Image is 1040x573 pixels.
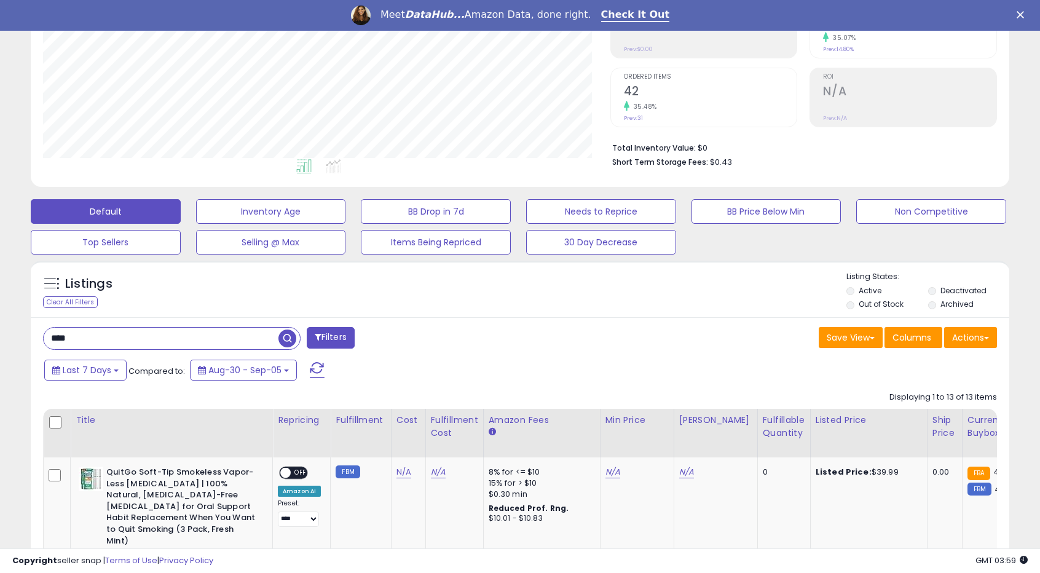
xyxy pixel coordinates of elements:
strong: Copyright [12,555,57,566]
a: N/A [396,466,411,478]
span: 2025-09-14 03:59 GMT [975,555,1028,566]
div: Amazon Fees [489,414,595,427]
h2: 42 [624,84,797,101]
small: Prev: $0.00 [624,45,653,53]
small: 35.07% [829,33,856,42]
span: 42.9 [995,483,1012,495]
button: Top Sellers [31,230,181,255]
div: 8% for <= $10 [489,467,591,478]
div: Fulfillment Cost [431,414,478,440]
span: Ordered Items [624,74,797,81]
span: 43.99 [993,466,1016,478]
small: Amazon Fees. [489,427,496,438]
div: $0.30 min [489,489,591,500]
div: Min Price [605,414,669,427]
label: Out of Stock [859,299,904,309]
a: N/A [679,466,694,478]
div: Displaying 1 to 13 of 13 items [889,392,997,403]
div: 15% for > $10 [489,478,591,489]
button: Needs to Reprice [526,199,676,224]
small: FBM [336,465,360,478]
span: Compared to: [128,365,185,377]
button: Actions [944,327,997,348]
div: Clear All Filters [43,296,98,308]
i: DataHub... [405,9,465,20]
button: Selling @ Max [196,230,346,255]
span: $0.43 [710,156,732,168]
small: Prev: N/A [823,114,847,122]
b: Listed Price: [816,466,872,478]
b: Short Term Storage Fees: [612,157,708,167]
div: Cost [396,414,420,427]
button: Columns [884,327,942,348]
button: BB Drop in 7d [361,199,511,224]
div: 0 [763,467,801,478]
label: Archived [940,299,974,309]
a: Check It Out [601,9,670,22]
button: 30 Day Decrease [526,230,676,255]
div: Ship Price [932,414,957,440]
h2: N/A [823,84,996,101]
a: Terms of Use [105,555,157,566]
button: BB Price Below Min [691,199,841,224]
div: Repricing [278,414,325,427]
span: OFF [291,468,310,478]
div: Close [1017,11,1029,18]
small: Prev: 14.80% [823,45,854,53]
div: Listed Price [816,414,922,427]
div: Current Buybox Price [967,414,1031,440]
button: Inventory Age [196,199,346,224]
div: [PERSON_NAME] [679,414,752,427]
div: Preset: [278,499,321,527]
b: Reduced Prof. Rng. [489,503,569,513]
div: Fulfillable Quantity [763,414,805,440]
h5: Listings [65,275,112,293]
label: Deactivated [940,285,987,296]
div: $10.01 - $10.83 [489,513,591,524]
li: $0 [612,140,988,154]
div: Amazon AI [278,486,321,497]
button: Aug-30 - Sep-05 [190,360,297,381]
span: ROI [823,74,996,81]
img: 51XSYx1xa4L._SL40_.jpg [79,467,103,491]
button: Filters [307,327,355,349]
small: Prev: 31 [624,114,643,122]
button: Last 7 Days [44,360,127,381]
div: $39.99 [816,467,918,478]
p: Listing States: [846,271,1009,283]
span: Columns [892,331,931,344]
label: Active [859,285,881,296]
div: 0.00 [932,467,953,478]
span: Last 7 Days [63,364,111,376]
small: 35.48% [629,102,657,111]
button: Non Competitive [856,199,1006,224]
b: QuitGo Soft-Tip Smokeless Vapor-Less [MEDICAL_DATA] | 100% Natural, [MEDICAL_DATA]-Free [MEDICAL_... [106,467,256,550]
small: FBA [967,467,990,480]
div: Meet Amazon Data, done right. [380,9,591,21]
a: N/A [605,466,620,478]
button: Save View [819,327,883,348]
small: FBM [967,483,991,496]
span: Aug-30 - Sep-05 [208,364,282,376]
a: N/A [431,466,446,478]
div: seller snap | | [12,555,213,567]
div: Fulfillment [336,414,385,427]
button: Default [31,199,181,224]
b: Total Inventory Value: [612,143,696,153]
button: Items Being Repriced [361,230,511,255]
a: Privacy Policy [159,555,213,566]
div: Title [76,414,267,427]
img: Profile image for Georgie [351,6,371,25]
